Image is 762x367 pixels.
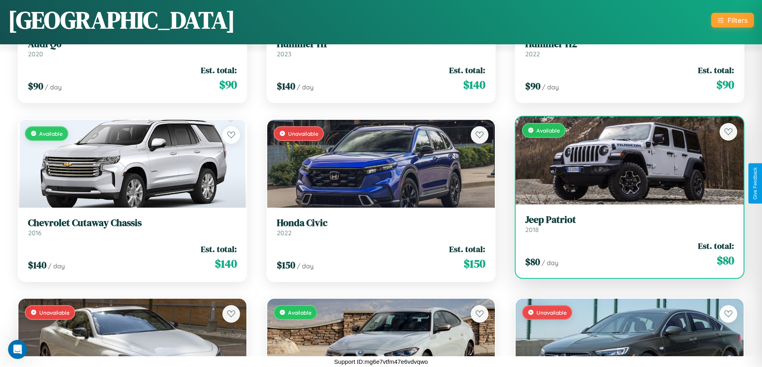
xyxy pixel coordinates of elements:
[28,258,46,272] span: $ 140
[525,50,540,58] span: 2022
[449,243,485,255] span: Est. total:
[277,38,486,50] h3: Hummer H1
[542,259,558,267] span: / day
[201,64,237,76] span: Est. total:
[219,77,237,93] span: $ 90
[277,258,295,272] span: $ 150
[463,77,485,93] span: $ 140
[288,309,312,316] span: Available
[464,256,485,272] span: $ 150
[536,127,560,134] span: Available
[728,16,748,24] div: Filters
[28,229,42,237] span: 2016
[28,79,43,93] span: $ 90
[525,226,539,234] span: 2018
[277,229,292,237] span: 2022
[28,38,237,58] a: Audi Q62020
[8,4,235,36] h1: [GEOGRAPHIC_DATA]
[297,83,314,91] span: / day
[8,340,27,359] iframe: Intercom live chat
[449,64,485,76] span: Est. total:
[277,38,486,58] a: Hummer H12023
[525,79,540,93] span: $ 90
[277,50,291,58] span: 2023
[752,167,758,200] div: Give Feedback
[45,83,62,91] span: / day
[334,356,428,367] p: Support ID: mg6e7vtfm47e6vdvqwo
[525,214,734,234] a: Jeep Patriot2018
[39,309,70,316] span: Unavailable
[28,217,237,237] a: Chevrolet Cutaway Chassis2016
[297,262,314,270] span: / day
[48,262,65,270] span: / day
[28,38,237,50] h3: Audi Q6
[39,130,63,137] span: Available
[716,77,734,93] span: $ 90
[201,243,237,255] span: Est. total:
[277,217,486,237] a: Honda Civic2022
[28,50,43,58] span: 2020
[525,255,540,268] span: $ 80
[711,13,754,28] button: Filters
[525,214,734,226] h3: Jeep Patriot
[525,38,734,58] a: Hummer H22022
[277,217,486,229] h3: Honda Civic
[28,217,237,229] h3: Chevrolet Cutaway Chassis
[698,64,734,76] span: Est. total:
[698,240,734,252] span: Est. total:
[542,83,559,91] span: / day
[536,309,567,316] span: Unavailable
[717,252,734,268] span: $ 80
[277,79,295,93] span: $ 140
[288,130,318,137] span: Unavailable
[525,38,734,50] h3: Hummer H2
[215,256,237,272] span: $ 140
